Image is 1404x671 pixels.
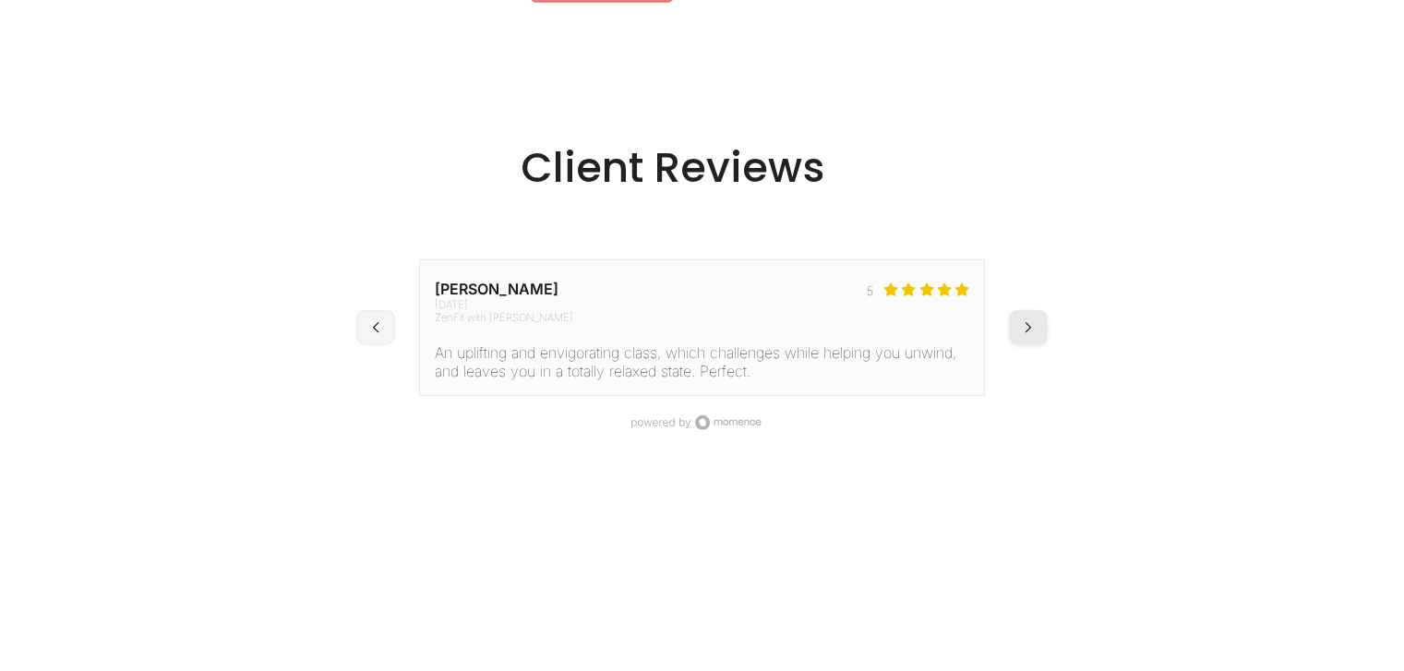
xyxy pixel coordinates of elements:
[435,298,573,311] span: [DATE]
[435,343,956,380] span: An uplifting and envigorating class, which challenges while helping you unwind, and leaves you in...
[521,141,883,195] h2: Client Reviews
[435,311,573,324] span: ZenFit with [PERSON_NAME]
[435,280,573,298] span: [PERSON_NAME]
[867,284,881,329] span: 5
